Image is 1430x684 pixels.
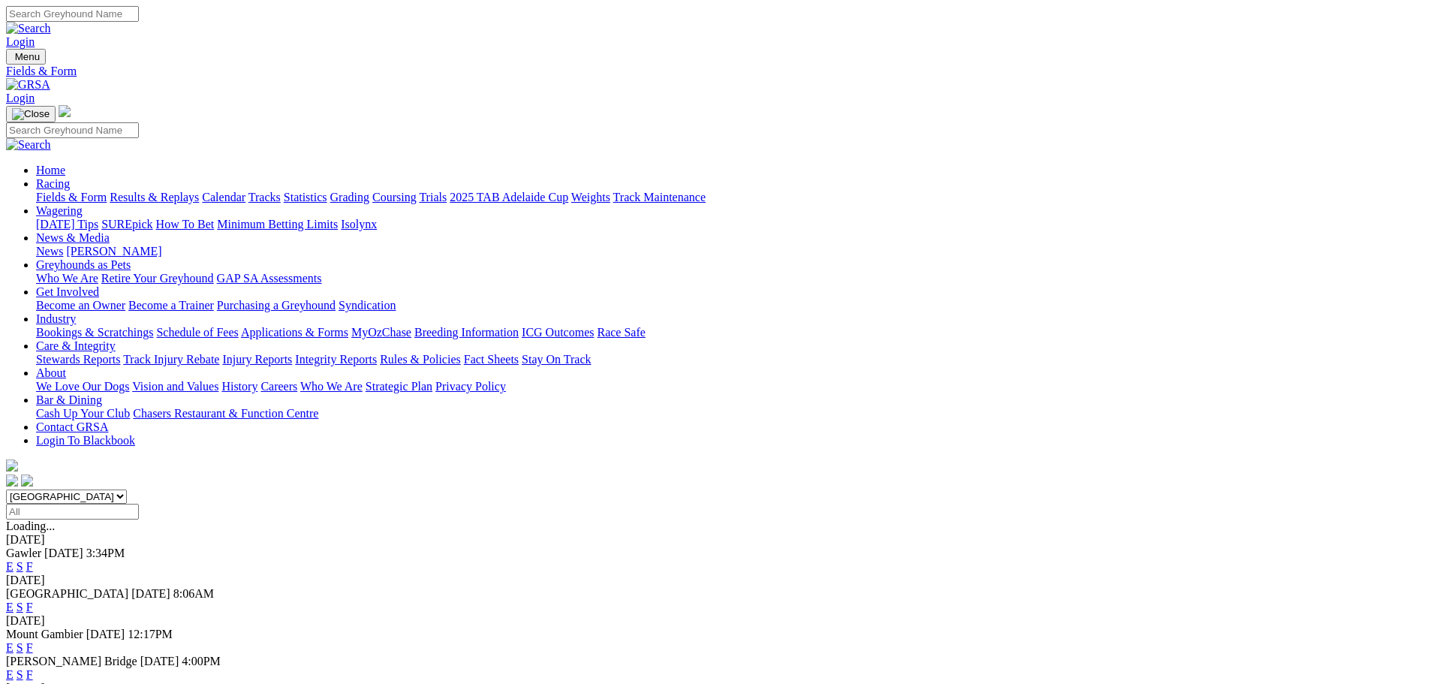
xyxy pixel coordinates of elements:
img: logo-grsa-white.png [6,460,18,472]
div: Wagering [36,218,1424,231]
span: Menu [15,51,40,62]
img: Close [12,108,50,120]
div: [DATE] [6,574,1424,587]
a: How To Bet [156,218,215,231]
a: S [17,668,23,681]
span: Gawler [6,547,41,559]
a: Syndication [339,299,396,312]
a: Weights [571,191,610,203]
div: [DATE] [6,614,1424,628]
a: Rules & Policies [380,353,461,366]
a: Applications & Forms [241,326,348,339]
div: [DATE] [6,533,1424,547]
a: Stewards Reports [36,353,120,366]
a: [DATE] Tips [36,218,98,231]
a: Wagering [36,204,83,217]
input: Search [6,122,139,138]
a: Industry [36,312,76,325]
a: Become a Trainer [128,299,214,312]
a: Calendar [202,191,245,203]
a: Cash Up Your Club [36,407,130,420]
div: Care & Integrity [36,353,1424,366]
a: History [221,380,257,393]
a: Care & Integrity [36,339,116,352]
span: [GEOGRAPHIC_DATA] [6,587,128,600]
a: Login [6,92,35,104]
a: S [17,601,23,613]
a: Purchasing a Greyhound [217,299,336,312]
button: Toggle navigation [6,49,46,65]
a: MyOzChase [351,326,411,339]
a: Results & Replays [110,191,199,203]
a: News & Media [36,231,110,244]
span: 3:34PM [86,547,125,559]
a: F [26,560,33,573]
a: Fields & Form [36,191,107,203]
a: Home [36,164,65,176]
img: Search [6,22,51,35]
a: ICG Outcomes [522,326,594,339]
img: twitter.svg [21,475,33,487]
a: GAP SA Assessments [217,272,322,285]
span: [DATE] [44,547,83,559]
a: E [6,560,14,573]
img: logo-grsa-white.png [59,105,71,117]
a: 2025 TAB Adelaide Cup [450,191,568,203]
a: News [36,245,63,258]
a: Get Involved [36,285,99,298]
button: Toggle navigation [6,106,56,122]
a: Coursing [372,191,417,203]
input: Select date [6,504,139,520]
div: Bar & Dining [36,407,1424,420]
span: 4:00PM [182,655,221,667]
a: Race Safe [597,326,645,339]
span: [DATE] [140,655,179,667]
a: Breeding Information [414,326,519,339]
a: Statistics [284,191,327,203]
a: E [6,601,14,613]
a: Fact Sheets [464,353,519,366]
div: Racing [36,191,1424,204]
a: Contact GRSA [36,420,108,433]
a: E [6,668,14,681]
div: About [36,380,1424,393]
a: Login [6,35,35,48]
a: F [26,601,33,613]
a: F [26,641,33,654]
span: Mount Gambier [6,628,83,640]
a: Fields & Form [6,65,1424,78]
span: 8:06AM [173,587,214,600]
img: GRSA [6,78,50,92]
a: Greyhounds as Pets [36,258,131,271]
span: [DATE] [86,628,125,640]
a: Isolynx [341,218,377,231]
a: S [17,560,23,573]
img: facebook.svg [6,475,18,487]
a: Track Injury Rebate [123,353,219,366]
a: Schedule of Fees [156,326,238,339]
a: Chasers Restaurant & Function Centre [133,407,318,420]
a: Strategic Plan [366,380,432,393]
a: Track Maintenance [613,191,706,203]
a: Become an Owner [36,299,125,312]
span: [PERSON_NAME] Bridge [6,655,137,667]
a: Minimum Betting Limits [217,218,338,231]
a: Bar & Dining [36,393,102,406]
a: Stay On Track [522,353,591,366]
a: Login To Blackbook [36,434,135,447]
a: About [36,366,66,379]
a: Racing [36,177,70,190]
a: [PERSON_NAME] [66,245,161,258]
a: SUREpick [101,218,152,231]
a: S [17,641,23,654]
a: F [26,668,33,681]
div: Industry [36,326,1424,339]
a: Trials [419,191,447,203]
a: E [6,641,14,654]
div: Get Involved [36,299,1424,312]
img: Search [6,138,51,152]
a: Bookings & Scratchings [36,326,153,339]
div: News & Media [36,245,1424,258]
a: Retire Your Greyhound [101,272,214,285]
a: Tracks [248,191,281,203]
